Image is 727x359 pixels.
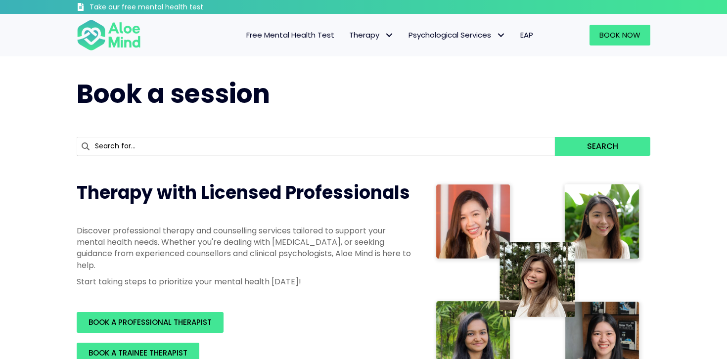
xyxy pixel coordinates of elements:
nav: Menu [154,25,541,45]
img: Aloe mind Logo [77,19,141,51]
span: Therapy: submenu [382,28,396,43]
p: Discover professional therapy and counselling services tailored to support your mental health nee... [77,225,413,271]
a: Free Mental Health Test [239,25,342,45]
span: Psychological Services: submenu [494,28,508,43]
span: BOOK A TRAINEE THERAPIST [89,348,187,358]
span: Book a session [77,76,270,112]
a: Psychological ServicesPsychological Services: submenu [401,25,513,45]
span: Psychological Services [409,30,505,40]
span: Therapy [349,30,394,40]
a: BOOK A PROFESSIONAL THERAPIST [77,312,224,333]
span: Free Mental Health Test [246,30,334,40]
span: BOOK A PROFESSIONAL THERAPIST [89,317,212,327]
span: Book Now [599,30,640,40]
a: EAP [513,25,541,45]
span: EAP [520,30,533,40]
p: Start taking steps to prioritize your mental health [DATE]! [77,276,413,287]
a: TherapyTherapy: submenu [342,25,401,45]
h3: Take our free mental health test [90,2,256,12]
span: Therapy with Licensed Professionals [77,180,410,205]
button: Search [555,137,650,156]
input: Search for... [77,137,555,156]
a: Take our free mental health test [77,2,256,14]
a: Book Now [590,25,650,45]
